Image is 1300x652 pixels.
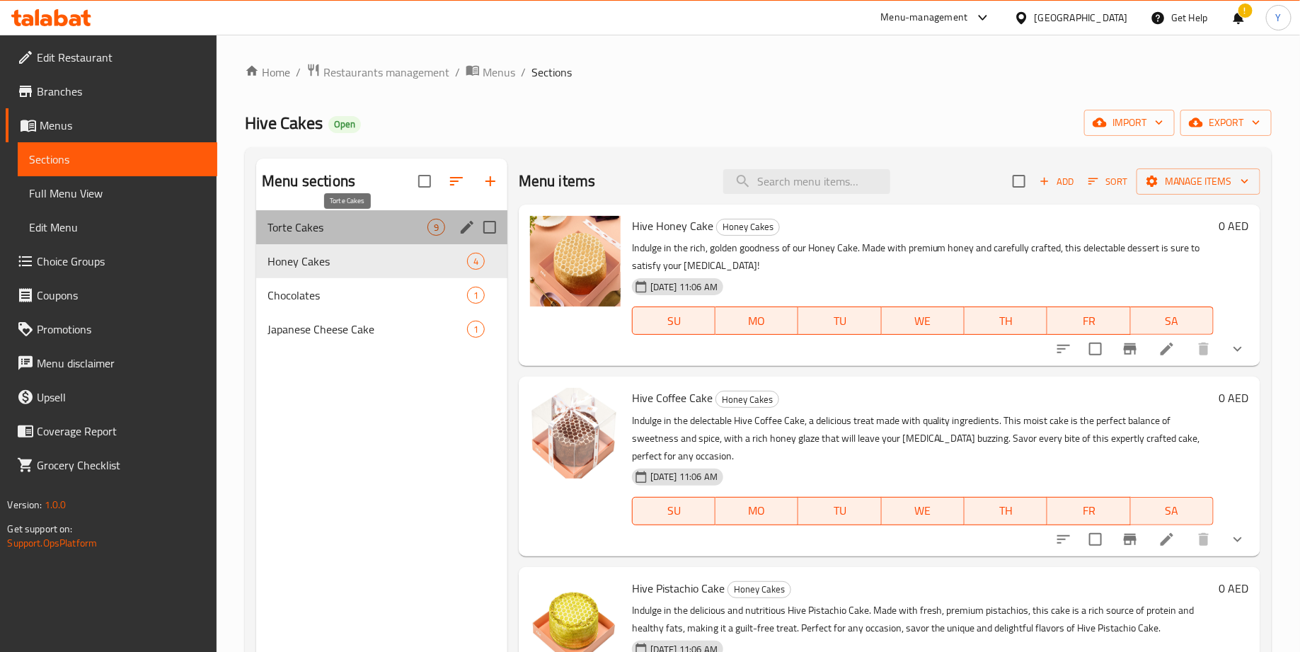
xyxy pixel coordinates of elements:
button: MO [715,307,798,335]
a: Branches [6,74,217,108]
span: import [1095,114,1163,132]
button: show more [1221,332,1255,366]
img: Hive Coffee Cake [530,388,621,479]
button: delete [1187,332,1221,366]
a: Edit Restaurant [6,40,217,74]
h2: Menu sections [262,171,355,192]
span: Add item [1034,171,1079,193]
span: Honey Cakes [268,253,467,270]
span: Select section [1004,166,1034,196]
svg: Show Choices [1229,341,1246,358]
span: Version: [7,496,42,514]
p: Indulge in the rich, golden goodness of our Honey Cake. Made with premium honey and carefully cra... [632,239,1214,275]
div: Honey Cakes [727,581,791,598]
span: Honey Cakes [717,219,779,235]
span: Grocery Checklist [37,457,206,474]
div: Japanese Cheese Cake [268,321,467,338]
span: Restaurants management [323,64,449,81]
a: Grocery Checklist [6,448,217,482]
span: SU [638,501,710,521]
p: Indulge in the delicious and nutritious Hive Pistachio Cake. Made with fresh, premium pistachios,... [632,602,1214,637]
span: Sections [531,64,572,81]
span: Honey Cakes [728,581,790,597]
input: search [723,169,890,194]
span: TH [970,311,1042,331]
span: Select to update [1081,334,1110,364]
a: Support.OpsPlatform [7,534,97,552]
button: edit [456,217,478,238]
span: WE [887,311,959,331]
span: Sort sections [439,164,473,198]
button: delete [1187,522,1221,556]
span: Menus [40,117,206,134]
span: Full Menu View [29,185,206,202]
div: items [467,253,485,270]
a: Coupons [6,278,217,312]
span: Upsell [37,389,206,406]
span: 1.0.0 [44,496,66,514]
span: FR [1053,311,1124,331]
nav: breadcrumb [245,63,1272,81]
span: Promotions [37,321,206,338]
a: Edit menu item [1158,341,1175,358]
button: WE [882,307,965,335]
nav: Menu sections [256,205,507,352]
button: Branch-specific-item [1113,332,1147,366]
span: FR [1053,501,1124,521]
span: Menu disclaimer [37,355,206,372]
button: Branch-specific-item [1113,522,1147,556]
h6: 0 AED [1219,216,1249,236]
button: Manage items [1137,168,1260,195]
span: Y [1276,10,1282,25]
a: Edit menu item [1158,531,1175,548]
span: Edit Restaurant [37,49,206,66]
button: sort-choices [1047,522,1081,556]
div: items [427,219,445,236]
span: 1 [468,289,484,302]
button: FR [1047,307,1130,335]
a: Menus [466,63,515,81]
div: Chocolates [268,287,467,304]
span: SA [1137,501,1208,521]
a: Sections [18,142,217,176]
button: import [1084,110,1175,136]
button: sort-choices [1047,332,1081,366]
div: Japanese Cheese Cake1 [256,312,507,346]
button: FR [1047,497,1130,525]
span: Select to update [1081,525,1110,554]
button: SU [632,497,715,525]
div: Honey Cakes [715,391,779,408]
a: Upsell [6,380,217,414]
span: Sections [29,151,206,168]
span: SU [638,311,710,331]
button: TH [965,307,1047,335]
span: Sort [1088,173,1127,190]
button: SA [1131,307,1214,335]
p: Indulge in the delectable Hive Coffee Cake, a delicious treat made with quality ingredients. This... [632,412,1214,465]
a: Restaurants management [306,63,449,81]
img: Hive Honey Cake [530,216,621,307]
span: Choice Groups [37,253,206,270]
div: Torte Cakes9edit [256,210,507,244]
span: TU [804,311,875,331]
span: Hive Pistachio Cake [632,578,725,599]
span: [DATE] 11:06 AM [645,280,723,294]
span: MO [721,311,793,331]
button: SU [632,307,715,335]
div: items [467,287,485,304]
button: SA [1131,497,1214,525]
div: Honey Cakes4 [256,244,507,278]
span: Add [1037,173,1076,190]
span: Manage items [1148,173,1249,190]
a: Menus [6,108,217,142]
li: / [296,64,301,81]
button: Sort [1085,171,1131,193]
button: TH [965,497,1047,525]
div: [GEOGRAPHIC_DATA] [1035,10,1128,25]
button: Add [1034,171,1079,193]
button: TU [798,307,881,335]
button: MO [715,497,798,525]
li: / [455,64,460,81]
a: Promotions [6,312,217,346]
span: Hive Coffee Cake [632,387,713,408]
